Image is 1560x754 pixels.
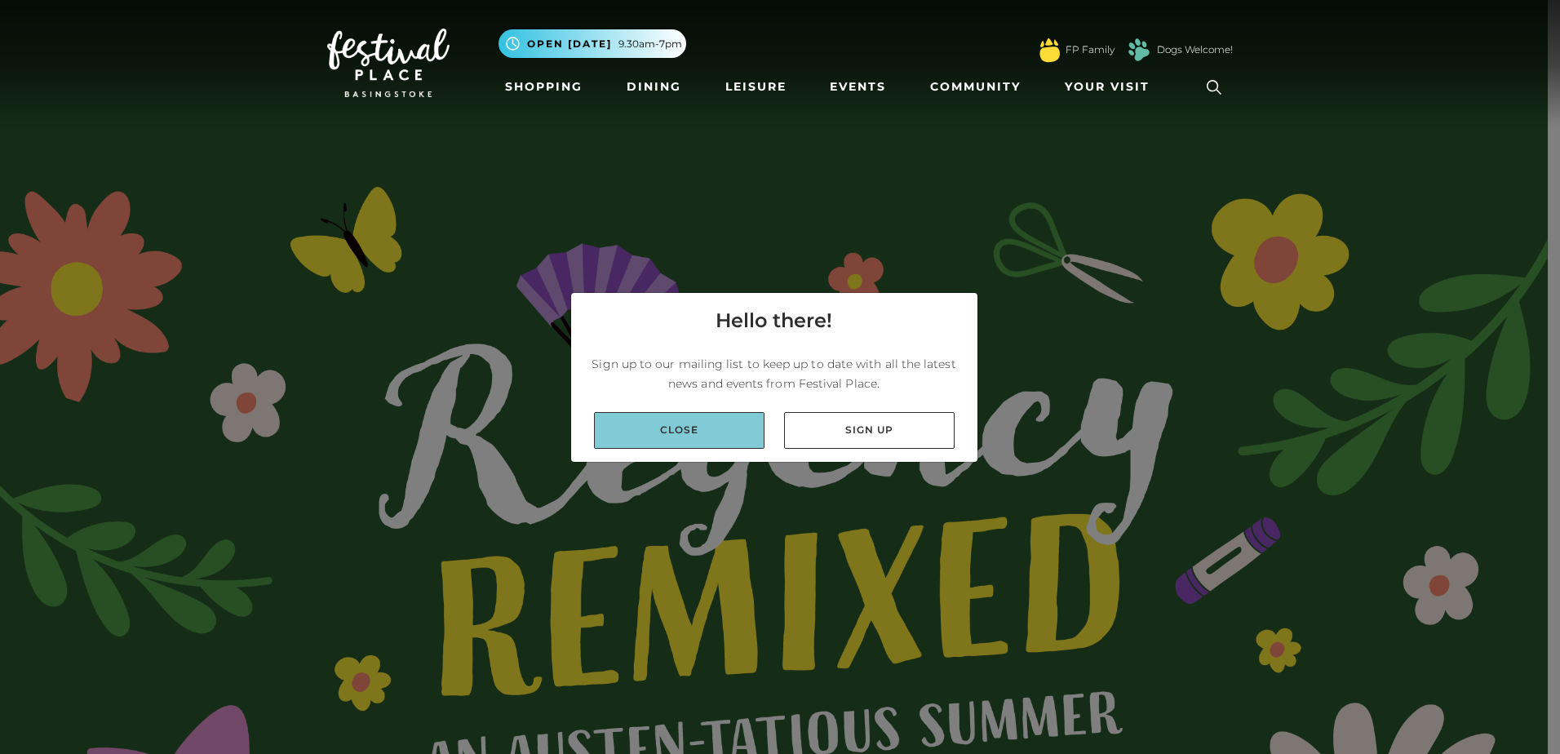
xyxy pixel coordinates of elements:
[784,412,955,449] a: Sign up
[620,72,688,102] a: Dining
[527,37,612,51] span: Open [DATE]
[823,72,893,102] a: Events
[1065,78,1150,95] span: Your Visit
[924,72,1027,102] a: Community
[719,72,793,102] a: Leisure
[499,29,686,58] button: Open [DATE] 9.30am-7pm
[594,412,764,449] a: Close
[327,29,450,97] img: Festival Place Logo
[499,72,589,102] a: Shopping
[1157,42,1233,57] a: Dogs Welcome!
[618,37,682,51] span: 9.30am-7pm
[584,354,964,393] p: Sign up to our mailing list to keep up to date with all the latest news and events from Festival ...
[1058,72,1164,102] a: Your Visit
[1066,42,1115,57] a: FP Family
[716,306,832,335] h4: Hello there!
